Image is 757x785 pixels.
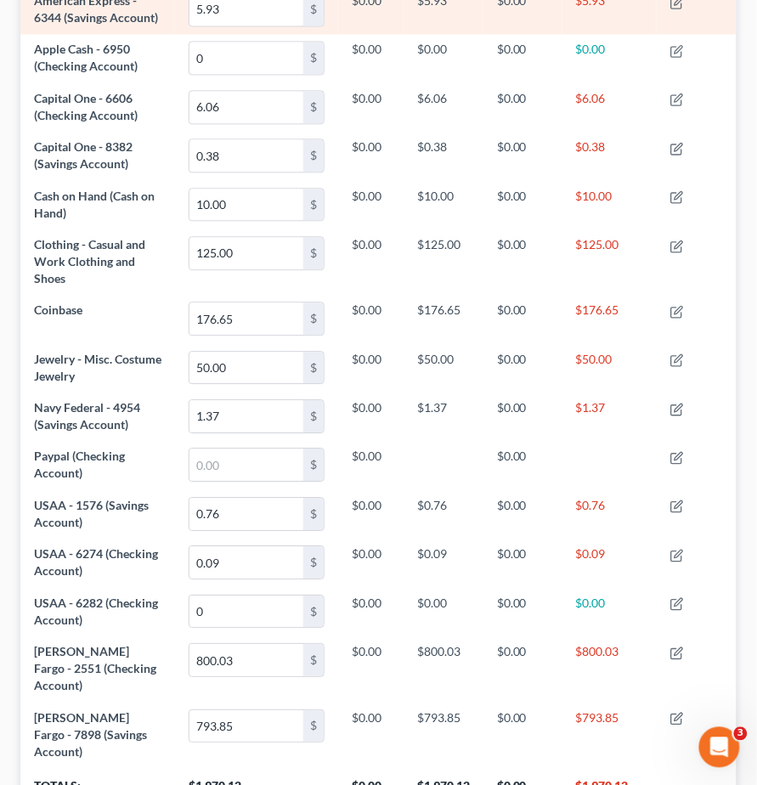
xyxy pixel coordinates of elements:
span: Capital One - 6606 (Checking Account) [34,91,138,122]
td: $10.00 [562,180,657,229]
td: $0.00 [404,587,483,635]
td: $1.37 [404,392,483,440]
span: [PERSON_NAME] Fargo - 7898 (Savings Account) [34,710,147,759]
td: $0.00 [404,34,483,82]
input: 0.00 [189,302,303,335]
input: 0.00 [189,139,303,172]
input: 0.00 [189,449,303,481]
input: 0.00 [189,546,303,579]
span: USAA - 6274 (Checking Account) [34,546,158,578]
td: $1.37 [562,392,657,440]
td: $0.00 [338,441,404,489]
td: $0.00 [338,539,404,587]
input: 0.00 [189,644,303,676]
td: $0.09 [562,539,657,587]
td: $0.00 [338,587,404,635]
span: Cash on Hand (Cash on Hand) [34,189,155,220]
span: Apple Cash - 6950 (Checking Account) [34,42,138,73]
td: $0.00 [483,343,562,392]
td: $0.00 [338,392,404,440]
td: $0.00 [338,635,404,701]
td: $0.00 [338,489,404,538]
td: $0.76 [562,489,657,538]
td: $0.00 [338,132,404,180]
span: Paypal (Checking Account) [34,449,125,480]
span: Capital One - 8382 (Savings Account) [34,139,133,171]
input: 0.00 [189,710,303,743]
td: $800.03 [404,635,483,701]
div: $ [303,352,324,384]
td: $0.38 [404,132,483,180]
div: $ [303,237,324,269]
span: Clothing - Casual and Work Clothing and Shoes [34,237,145,285]
div: $ [303,302,324,335]
input: 0.00 [189,596,303,628]
div: $ [303,42,324,74]
div: $ [303,644,324,676]
td: $0.00 [483,539,562,587]
td: $0.00 [483,132,562,180]
td: $0.00 [338,180,404,229]
td: $0.00 [483,702,562,767]
td: $125.00 [404,229,483,294]
td: $176.65 [562,295,657,343]
div: $ [303,400,324,432]
td: $6.06 [562,82,657,131]
div: $ [303,139,324,172]
td: $50.00 [562,343,657,392]
td: $0.00 [483,82,562,131]
input: 0.00 [189,237,303,269]
td: $0.00 [483,587,562,635]
span: Jewelry - Misc. Costume Jewelry [34,352,161,383]
div: $ [303,189,324,221]
input: 0.00 [189,189,303,221]
td: $793.85 [404,702,483,767]
td: $0.00 [483,441,562,489]
td: $0.00 [338,34,404,82]
span: USAA - 6282 (Checking Account) [34,596,158,627]
td: $0.00 [483,229,562,294]
td: $0.00 [338,343,404,392]
input: 0.00 [189,91,303,123]
input: 0.00 [189,42,303,74]
td: $0.09 [404,539,483,587]
td: $0.00 [483,180,562,229]
td: $10.00 [404,180,483,229]
td: $0.38 [562,132,657,180]
div: $ [303,546,324,579]
td: $800.03 [562,635,657,701]
div: $ [303,498,324,530]
td: $0.00 [338,82,404,131]
td: $0.00 [483,489,562,538]
div: $ [303,710,324,743]
div: $ [303,449,324,481]
iframe: Intercom live chat [699,727,740,768]
span: 3 [734,727,748,741]
td: $0.00 [338,295,404,343]
td: $176.65 [404,295,483,343]
td: $0.00 [483,34,562,82]
span: [PERSON_NAME] Fargo - 2551 (Checking Account) [34,644,156,692]
td: $0.76 [404,489,483,538]
td: $125.00 [562,229,657,294]
td: $0.00 [338,702,404,767]
td: $0.00 [483,635,562,701]
td: $0.00 [338,229,404,294]
input: 0.00 [189,498,303,530]
td: $50.00 [404,343,483,392]
input: 0.00 [189,400,303,432]
div: $ [303,91,324,123]
td: $6.06 [404,82,483,131]
td: $793.85 [562,702,657,767]
td: $0.00 [562,34,657,82]
span: Coinbase [34,302,82,317]
div: $ [303,596,324,628]
td: $0.00 [562,587,657,635]
input: 0.00 [189,352,303,384]
span: Navy Federal - 4954 (Savings Account) [34,400,140,432]
td: $0.00 [483,392,562,440]
span: USAA - 1576 (Savings Account) [34,498,149,529]
td: $0.00 [483,295,562,343]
